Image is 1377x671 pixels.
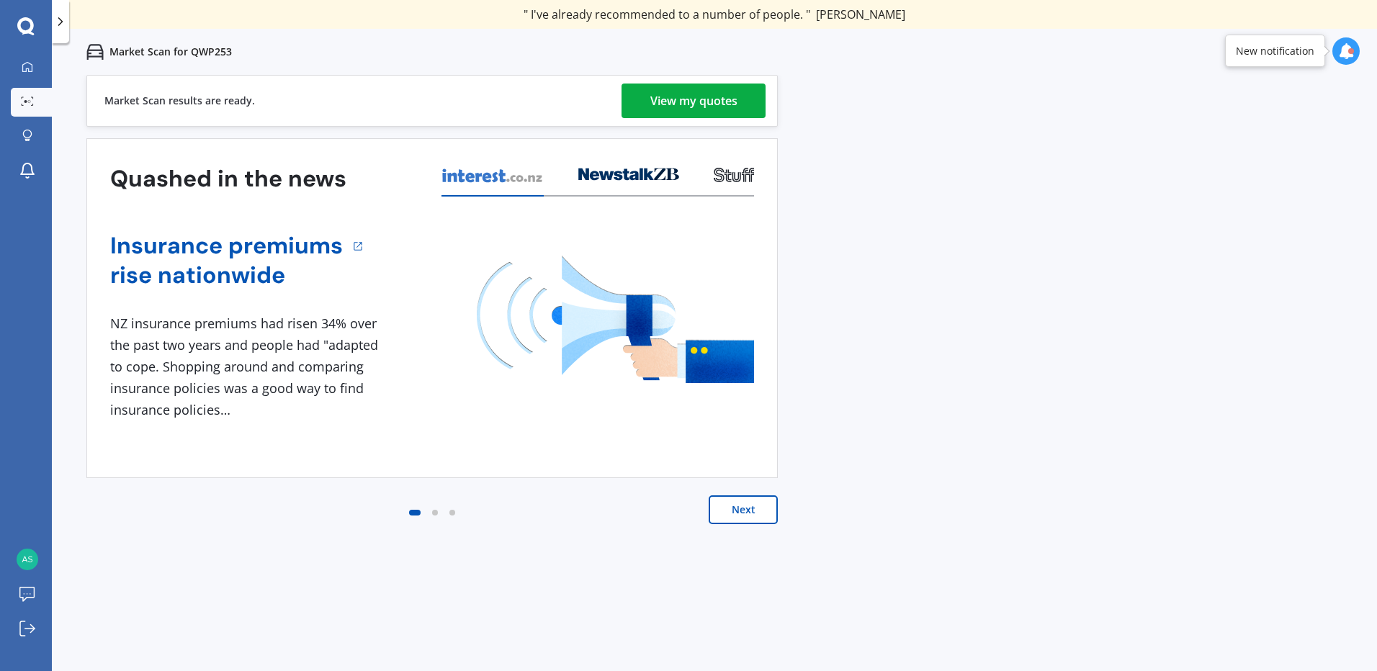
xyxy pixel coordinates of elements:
[17,549,38,570] img: 543af1b2ae86de710af2f65035f9c0c4
[110,261,343,290] a: rise nationwide
[709,495,778,524] button: Next
[104,76,255,126] div: Market Scan results are ready.
[1236,44,1314,58] div: New notification
[109,45,232,59] p: Market Scan for QWP253
[622,84,766,118] a: View my quotes
[477,256,754,383] img: media image
[86,43,104,60] img: car.f15378c7a67c060ca3f3.svg
[110,313,384,420] div: NZ insurance premiums had risen 34% over the past two years and people had "adapted to cope. Shop...
[110,164,346,194] h3: Quashed in the news
[110,231,343,261] a: Insurance premiums
[650,84,737,118] div: View my quotes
